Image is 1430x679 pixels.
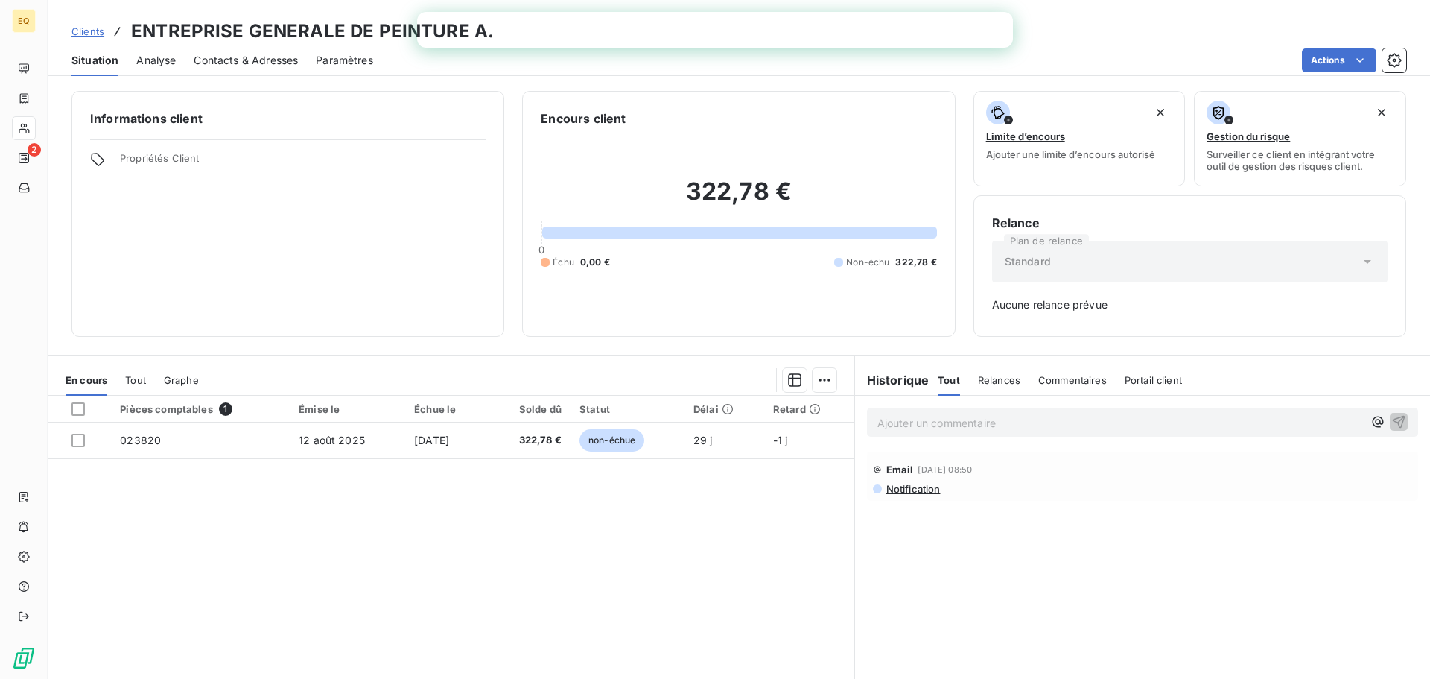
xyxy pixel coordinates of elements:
[120,434,161,446] span: 023820
[541,177,936,221] h2: 322,78 €
[1038,374,1107,386] span: Commentaires
[12,9,36,33] div: EQ
[846,256,889,269] span: Non-échu
[120,402,281,416] div: Pièces comptables
[194,53,298,68] span: Contacts & Adresses
[895,256,936,269] span: 322,78 €
[553,256,574,269] span: Échu
[299,403,396,415] div: Émise le
[973,91,1186,186] button: Limite d’encoursAjouter une limite d’encours autorisé
[90,110,486,127] h6: Informations client
[1125,374,1182,386] span: Portail client
[886,464,914,476] span: Email
[1302,48,1376,72] button: Actions
[71,24,104,39] a: Clients
[693,403,755,415] div: Délai
[417,12,1013,48] iframe: Intercom live chat bannière
[414,403,478,415] div: Échue le
[1207,148,1394,172] span: Surveiller ce client en intégrant votre outil de gestion des risques client.
[414,434,449,446] span: [DATE]
[299,434,365,446] span: 12 août 2025
[978,374,1020,386] span: Relances
[496,433,562,448] span: 322,78 €
[541,110,626,127] h6: Encours client
[938,374,960,386] span: Tout
[1194,91,1406,186] button: Gestion du risqueSurveiller ce client en intégrant votre outil de gestion des risques client.
[992,214,1388,232] h6: Relance
[579,403,676,415] div: Statut
[496,403,562,415] div: Solde dû
[992,297,1388,312] span: Aucune relance prévue
[1379,628,1415,664] iframe: Intercom live chat
[580,256,610,269] span: 0,00 €
[28,143,41,157] span: 2
[219,402,232,416] span: 1
[773,434,788,446] span: -1 j
[71,53,118,68] span: Situation
[986,130,1065,142] span: Limite d’encours
[164,374,199,386] span: Graphe
[579,429,644,452] span: non-échue
[125,374,146,386] span: Tout
[12,646,36,670] img: Logo LeanPay
[918,465,972,474] span: [DATE] 08:50
[538,244,544,256] span: 0
[693,434,713,446] span: 29 j
[71,25,104,37] span: Clients
[120,152,486,173] span: Propriétés Client
[316,53,373,68] span: Paramètres
[855,371,929,389] h6: Historique
[885,483,941,495] span: Notification
[131,18,494,45] h3: ENTREPRISE GENERALE DE PEINTURE A.
[136,53,176,68] span: Analyse
[1005,254,1051,269] span: Standard
[66,374,107,386] span: En cours
[1207,130,1290,142] span: Gestion du risque
[773,403,845,415] div: Retard
[986,148,1155,160] span: Ajouter une limite d’encours autorisé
